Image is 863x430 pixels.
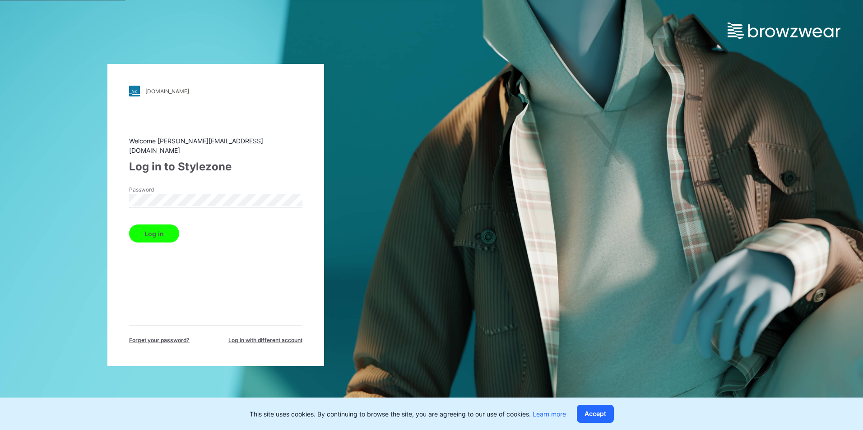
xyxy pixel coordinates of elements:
[129,86,302,96] a: [DOMAIN_NAME]
[533,410,566,418] a: Learn more
[129,86,140,96] img: stylezone-logo.562084cfcfab977791bfbf7441f1a819.svg
[250,409,566,419] p: This site uses cookies. By continuing to browse the site, you are agreeing to our use of cookies.
[129,159,302,175] div: Log in to Stylezone
[129,336,190,344] span: Forget your password?
[145,88,189,95] div: [DOMAIN_NAME]
[228,336,302,344] span: Log in with different account
[728,23,840,39] img: browzwear-logo.e42bd6dac1945053ebaf764b6aa21510.svg
[577,405,614,423] button: Accept
[129,224,179,242] button: Log in
[129,136,302,155] div: Welcome [PERSON_NAME][EMAIL_ADDRESS][DOMAIN_NAME]
[129,186,192,194] label: Password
